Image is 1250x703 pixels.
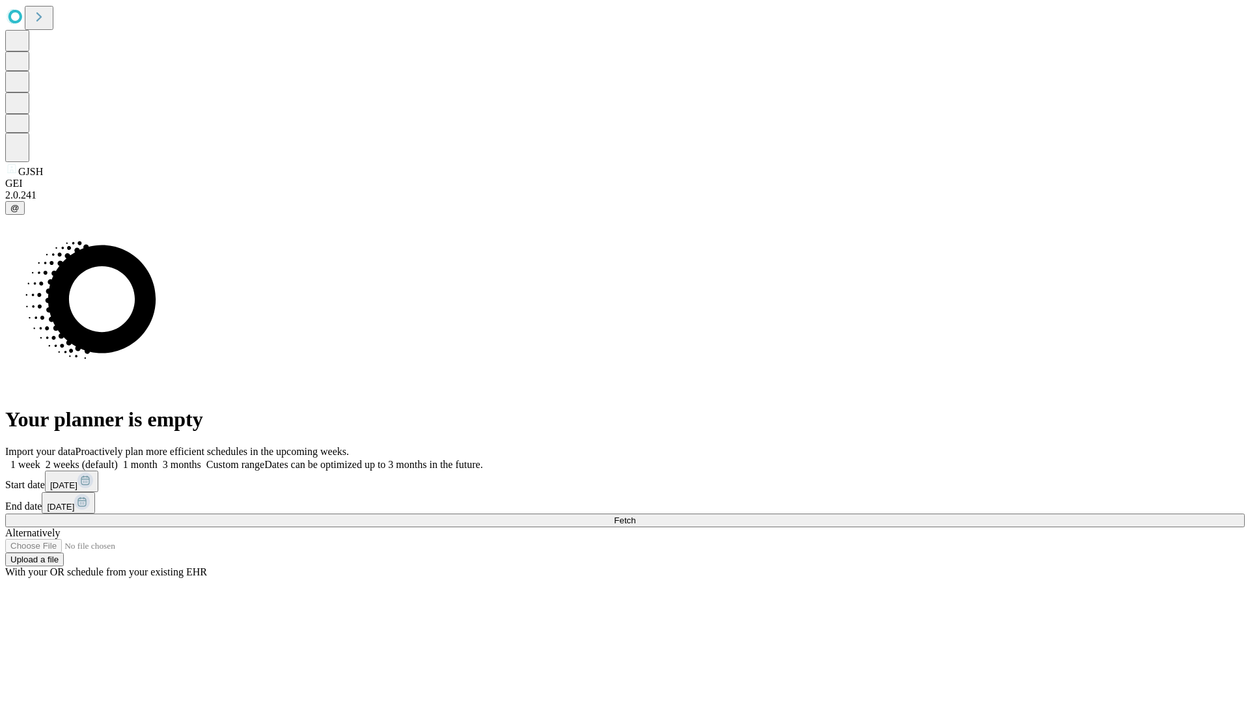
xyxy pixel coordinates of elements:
div: End date [5,492,1245,514]
span: Proactively plan more efficient schedules in the upcoming weeks. [76,446,349,457]
span: 3 months [163,459,201,470]
span: @ [10,203,20,213]
h1: Your planner is empty [5,407,1245,432]
span: Alternatively [5,527,60,538]
div: Start date [5,471,1245,492]
span: Fetch [614,516,635,525]
span: [DATE] [47,502,74,512]
button: [DATE] [45,471,98,492]
button: Fetch [5,514,1245,527]
span: 1 week [10,459,40,470]
button: Upload a file [5,553,64,566]
span: With your OR schedule from your existing EHR [5,566,207,577]
div: GEI [5,178,1245,189]
span: GJSH [18,166,43,177]
div: 2.0.241 [5,189,1245,201]
span: Import your data [5,446,76,457]
button: [DATE] [42,492,95,514]
span: 1 month [123,459,158,470]
span: Custom range [206,459,264,470]
span: 2 weeks (default) [46,459,118,470]
button: @ [5,201,25,215]
span: Dates can be optimized up to 3 months in the future. [264,459,482,470]
span: [DATE] [50,480,77,490]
